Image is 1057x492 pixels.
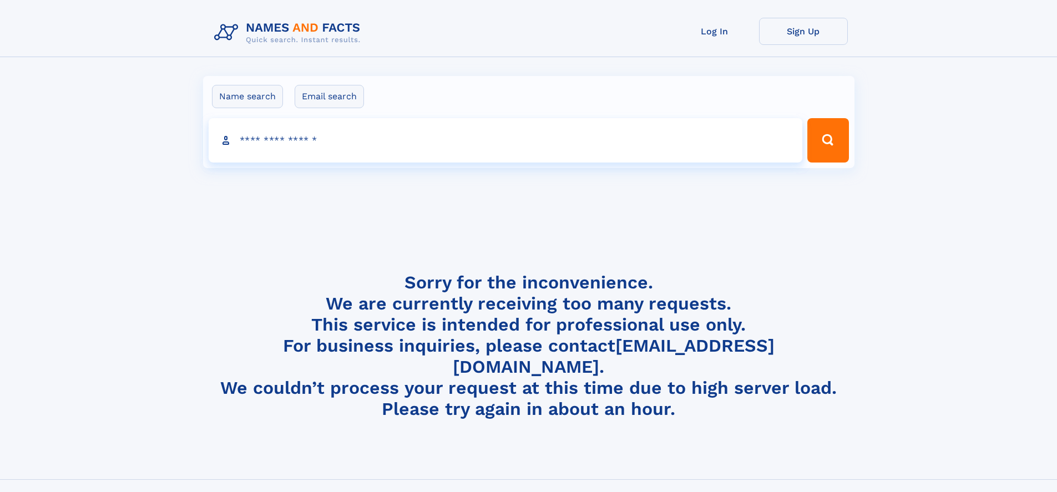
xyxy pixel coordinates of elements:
[295,85,364,108] label: Email search
[210,272,848,420] h4: Sorry for the inconvenience. We are currently receiving too many requests. This service is intend...
[210,18,370,48] img: Logo Names and Facts
[670,18,759,45] a: Log In
[212,85,283,108] label: Name search
[807,118,848,163] button: Search Button
[759,18,848,45] a: Sign Up
[209,118,803,163] input: search input
[453,335,775,377] a: [EMAIL_ADDRESS][DOMAIN_NAME]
